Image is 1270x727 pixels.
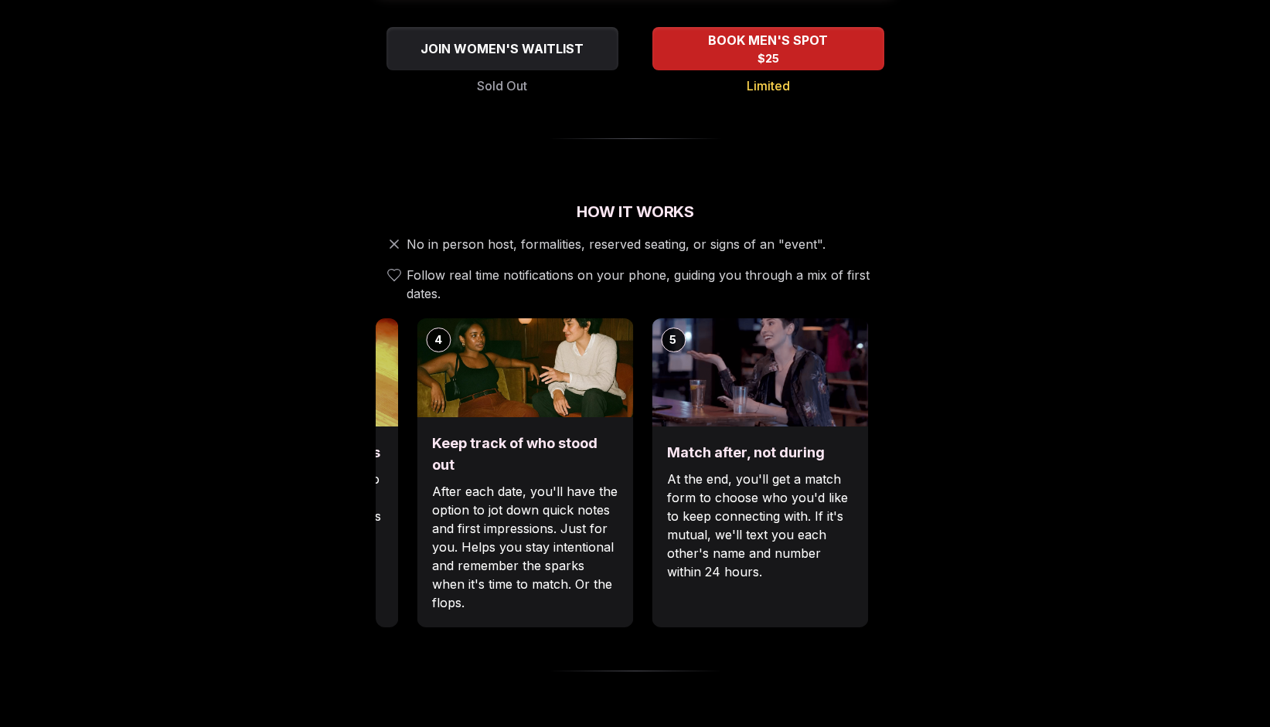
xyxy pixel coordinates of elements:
[432,482,618,612] p: After each date, you'll have the option to jot down quick notes and first impressions. Just for y...
[652,27,884,70] button: BOOK MEN'S SPOT - Limited
[182,318,398,426] img: Break the ice with prompts
[758,51,779,66] span: $25
[667,470,853,581] p: At the end, you'll get a match form to choose who you'd like to keep connecting with. If it's mut...
[432,433,618,476] h3: Keep track of who stood out
[652,318,868,426] img: Match after, not during
[376,201,895,223] h2: How It Works
[197,442,383,464] h3: Break the ice with prompts
[407,235,826,253] span: No in person host, formalities, reserved seating, or signs of an "event".
[477,76,527,95] span: Sold Out
[386,27,618,70] button: JOIN WOMEN'S WAITLIST - Sold Out
[426,328,451,352] div: 4
[705,31,831,49] span: BOOK MEN'S SPOT
[417,318,633,417] img: Keep track of who stood out
[407,266,889,303] span: Follow real time notifications on your phone, guiding you through a mix of first dates.
[417,39,587,58] span: JOIN WOMEN'S WAITLIST
[747,76,790,95] span: Limited
[661,328,686,352] div: 5
[667,442,853,464] h3: Match after, not during
[197,470,383,581] p: Each date will have new convo prompts on screen to help break the ice. Cycle through as many as y...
